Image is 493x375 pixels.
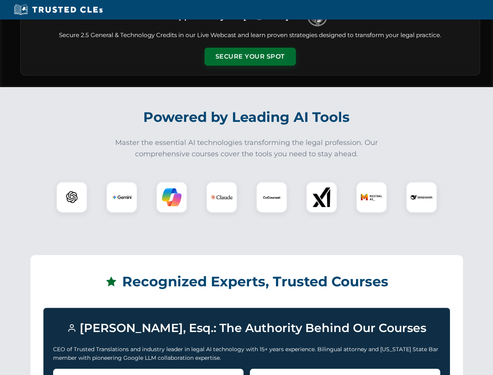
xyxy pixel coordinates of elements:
[306,182,337,213] div: xAI
[356,182,387,213] div: Mistral AI
[30,104,463,131] h2: Powered by Leading AI Tools
[411,186,432,208] img: DeepSeek Logo
[205,48,296,66] button: Secure Your Spot
[53,345,440,362] p: CEO of Trusted Translations and industry leader in legal AI technology with 15+ years experience....
[361,186,383,208] img: Mistral AI Logo
[312,187,331,207] img: xAI Logo
[61,186,83,209] img: ChatGPT Logo
[256,182,287,213] div: CoCounsel
[106,182,137,213] div: Gemini
[43,268,450,295] h2: Recognized Experts, Trusted Courses
[56,182,87,213] div: ChatGPT
[112,187,132,207] img: Gemini Logo
[162,187,182,207] img: Copilot Logo
[30,31,470,40] p: Secure 2.5 General & Technology Credits in our Live Webcast and learn proven strategies designed ...
[406,182,437,213] div: DeepSeek
[110,137,383,160] p: Master the essential AI technologies transforming the legal profession. Our comprehensive courses...
[156,182,187,213] div: Copilot
[53,318,440,339] h3: [PERSON_NAME], Esq.: The Authority Behind Our Courses
[262,187,281,207] img: CoCounsel Logo
[206,182,237,213] div: Claude
[211,186,233,208] img: Claude Logo
[12,4,105,16] img: Trusted CLEs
